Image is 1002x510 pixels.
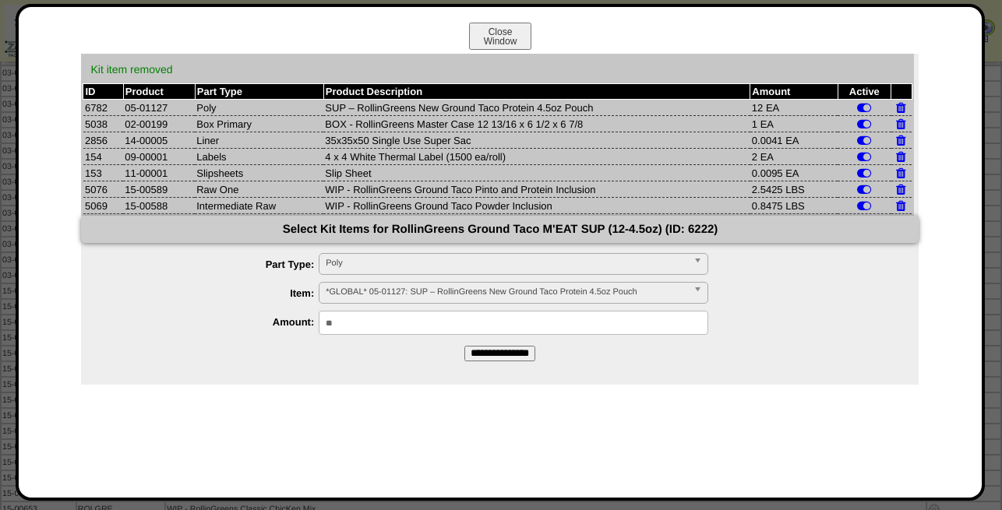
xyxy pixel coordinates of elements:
label: Part Type: [112,259,319,270]
td: 154 [83,149,123,165]
td: Poly [195,100,323,116]
div: Select Kit Items for RollinGreens Ground Taco M'EAT SUP (12-4.5oz) (ID: 6222) [81,216,919,243]
td: 153 [83,165,123,181]
td: 02-00199 [123,116,195,132]
td: 2856 [83,132,123,149]
span: Poly [326,254,687,273]
td: WIP - RollinGreens Ground Taco Powder Inclusion [323,198,750,214]
td: 15-00588 [123,198,195,214]
label: Amount: [112,316,319,328]
label: Item: [112,287,319,299]
td: Labels [195,149,323,165]
td: 5069 [83,198,123,214]
td: 4 x 4 White Thermal Label (1500 ea/roll) [323,149,750,165]
td: 0.0041 EA [750,132,838,149]
th: Product Description [323,84,750,100]
td: 1 EA [750,116,838,132]
td: WIP - RollinGreens Ground Taco Pinto and Protein Inclusion [323,181,750,198]
th: ID [83,84,123,100]
td: Raw One [195,181,323,198]
td: 6782 [83,100,123,116]
td: Slip Sheet [323,165,750,181]
div: Kit item removed [83,55,912,83]
td: Intermediate Raw [195,198,323,214]
td: Box Primary [195,116,323,132]
td: 14-00005 [123,132,195,149]
td: 2.5425 LBS [750,181,838,198]
th: Part Type [195,84,323,100]
td: BOX - RollinGreens Master Case 12 13/16 x 6 1/2 x 6 7/8 [323,116,750,132]
td: 15-00589 [123,181,195,198]
td: Slipsheets [195,165,323,181]
td: 0.8475 LBS [750,198,838,214]
th: Product [123,84,195,100]
td: 2 EA [750,149,838,165]
td: 5038 [83,116,123,132]
th: Active [838,84,891,100]
td: 11-00001 [123,165,195,181]
td: SUP – RollinGreens New Ground Taco Protein 4.5oz Pouch [323,100,750,116]
td: 0.0095 EA [750,165,838,181]
td: 05-01127 [123,100,195,116]
a: CloseWindow [467,35,533,47]
span: *GLOBAL* 05-01127: SUP – RollinGreens New Ground Taco Protein 4.5oz Pouch [326,283,687,301]
td: 35x35x50 Single Use Super Sac [323,132,750,149]
th: Amount [750,84,838,100]
td: 12 EA [750,100,838,116]
td: Liner [195,132,323,149]
button: CloseWindow [469,23,531,50]
td: 09-00001 [123,149,195,165]
td: 5076 [83,181,123,198]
